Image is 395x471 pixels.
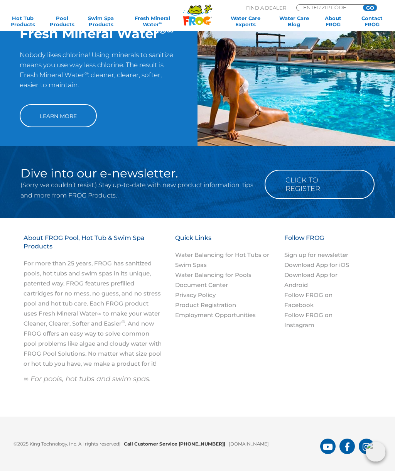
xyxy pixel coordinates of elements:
[279,15,309,27] a: Water CareBlog
[47,15,77,27] a: PoolProducts
[284,251,348,258] a: Sign up for newsletter
[366,442,386,462] img: openIcon
[175,251,269,268] a: Water Balancing for Hot Tubs or Swim Spas
[284,234,364,250] h3: Follow FROG
[24,234,162,258] h3: About FROG Pool, Hot Tub & Swim Spa Products
[119,441,120,447] span: |
[159,21,162,25] sup: ∞
[8,15,38,27] a: Hot TubProducts
[175,311,256,319] a: Employment Opportunities
[167,24,174,36] sup: ∞
[320,439,336,454] a: FROG Products You Tube Page
[175,234,277,250] h3: Quick Links
[246,4,286,11] p: Find A Dealer
[20,167,254,180] h2: Dive into our e-newsletter.
[20,26,178,42] h2: Fresh Mineral Water
[284,271,338,289] a: Download App for Android
[14,436,320,448] p: ©2025 King Technology, Inc. All rights reserved
[302,5,354,10] input: Zip Code Form
[159,24,167,36] sup: ®
[20,50,178,96] p: Nobody likes chlorine! Using minerals to sanitize means you use way less chlorine. The result is ...
[197,14,395,146] img: img-truth-about-salt-fpo
[86,15,116,27] a: Swim SpaProducts
[284,311,333,329] a: Follow FROG on Instagram
[359,439,374,454] a: FROG Products Instagram Page
[284,261,349,268] a: Download App for iOS
[175,281,228,289] a: Document Center
[221,15,270,27] a: Water CareExperts
[20,104,97,127] a: Learn More
[84,70,88,76] sup: ∞
[339,439,355,454] a: FROG Products Facebook Page
[318,15,348,27] a: AboutFROG
[175,291,216,299] a: Privacy Policy
[357,15,387,27] a: ContactFROG
[265,170,375,199] a: Click to Register
[229,441,269,447] a: [DOMAIN_NAME]
[24,258,162,369] p: For more than 25 years, FROG has sanitized pools, hot tubs and swim spas in its unique, patented ...
[24,375,151,383] em: ∞ For pools, hot tubs and swim spas.
[284,291,333,309] a: Follow FROG on Facebook
[175,301,236,309] a: Product Registration
[122,319,125,324] sup: ®
[125,15,180,27] a: Fresh MineralWater∞
[20,180,254,201] p: (Sorry, we couldn’t resist.) Stay up-to-date with new product information, tips and more from FRO...
[175,271,252,279] a: Water Balancing for Pools
[224,441,225,447] span: |
[363,5,377,11] input: GO
[124,441,229,447] b: Call Customer Service [PHONE_NUMBER]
